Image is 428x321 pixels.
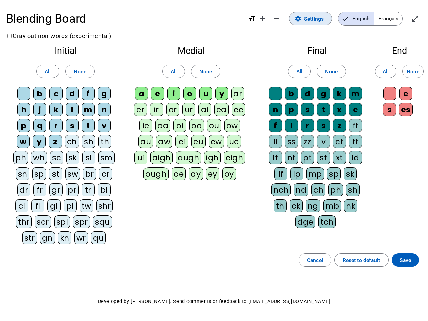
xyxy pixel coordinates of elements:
div: ew [209,135,224,148]
div: b [33,87,46,100]
div: sc [50,151,63,164]
div: mb [323,199,341,212]
div: s [66,119,79,132]
span: All [383,67,389,76]
div: q [33,119,46,132]
span: Reset to default [343,256,380,265]
h2: End [383,46,416,56]
div: sn [16,167,29,180]
div: gn [40,231,55,244]
mat-icon: format_size [248,15,256,23]
div: nch [271,183,291,196]
div: oa [155,119,170,132]
div: gr [49,183,63,196]
mat-button-toggle-group: Language selection [338,12,403,26]
mat-icon: open_in_full [411,15,419,23]
div: ng [306,199,320,212]
div: y [33,135,46,148]
div: l [66,103,79,116]
div: g [98,87,111,100]
div: shr [96,199,113,212]
div: scr [35,215,51,228]
input: Gray out non-words (experimental) [7,34,12,38]
div: ff [349,119,362,132]
div: au [138,135,153,148]
div: h [17,103,30,116]
div: r [301,119,314,132]
div: nd [294,183,308,196]
div: tch [318,215,336,228]
h1: Blending Board [6,7,242,31]
h2: Final [263,46,370,56]
div: sk [344,167,357,180]
div: s [317,119,330,132]
div: k [333,87,346,100]
div: mp [306,167,324,180]
div: ct [333,135,346,148]
div: ch [65,135,79,148]
div: ee [232,103,245,116]
div: ft [349,135,362,148]
div: w [17,135,30,148]
div: ur [182,103,195,116]
div: cr [99,167,112,180]
button: Enter full screen [409,12,422,25]
div: sp [327,167,341,180]
div: d [301,87,314,100]
div: pl [64,199,77,212]
div: ea [214,103,229,116]
button: None [317,65,346,78]
div: ui [134,151,147,164]
div: sm [98,151,115,164]
button: All [375,65,396,78]
button: All [288,65,311,78]
div: pr [66,183,79,196]
div: z [49,135,62,148]
div: lp [290,167,303,180]
div: es [399,103,413,116]
div: gl [47,199,61,212]
div: igh [204,151,221,164]
div: ay [189,167,203,180]
div: dge [295,215,315,228]
div: t [317,103,330,116]
div: oy [222,167,236,180]
div: ck [290,199,303,212]
div: xt [333,151,346,164]
div: ei [175,135,188,148]
div: l [285,119,298,132]
div: kn [58,231,71,244]
div: e [399,87,412,100]
div: y [215,87,228,100]
div: ow [224,119,240,132]
div: e [151,87,164,100]
div: tw [80,199,93,212]
div: fl [31,199,44,212]
div: u [199,87,212,100]
div: sh [82,135,95,148]
div: o [183,87,196,100]
p: Developed by [PERSON_NAME]. Send comments or feedback to [EMAIL_ADDRESS][DOMAIN_NAME] [6,297,422,306]
div: br [83,167,96,180]
div: sh [346,183,359,196]
div: d [66,87,79,100]
div: squ [93,215,112,228]
div: k [49,103,63,116]
div: zz [301,135,314,148]
button: All [36,65,59,78]
span: All [171,67,177,76]
div: ou [207,119,221,132]
div: lf [274,167,287,180]
div: wr [74,231,88,244]
div: bl [98,183,111,196]
div: wh [31,151,47,164]
div: augh [176,151,201,164]
div: lt [269,151,282,164]
span: Cancel [307,256,323,265]
button: Cancel [299,253,331,267]
div: sw [65,167,80,180]
h2: Medial [131,46,251,56]
button: None [402,65,424,78]
span: Français [374,12,402,25]
button: None [65,65,94,78]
